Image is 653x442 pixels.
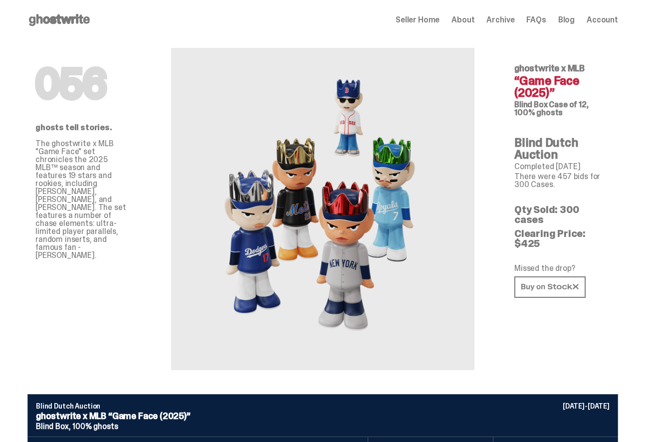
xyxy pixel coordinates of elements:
[514,75,610,99] h4: “Game Face (2025)”
[514,228,610,248] p: Clearing Price: $425
[526,16,546,24] a: FAQs
[35,140,131,259] p: The ghostwrite x MLB "Game Face" set chronicles the 2025 MLB™ season and features 19 stars and ro...
[486,16,514,24] a: Archive
[36,403,610,410] p: Blind Dutch Auction
[396,16,439,24] a: Seller Home
[514,173,610,189] p: There were 457 bids for 300 Cases.
[35,124,131,132] p: ghosts tell stories.
[36,412,610,421] p: ghostwrite x MLB “Game Face (2025)”
[36,421,70,432] span: Blind Box,
[451,16,474,24] a: About
[558,16,575,24] a: Blog
[514,99,589,118] span: Case of 12, 100% ghosts
[514,62,585,74] span: ghostwrite x MLB
[72,421,118,432] span: 100% ghosts
[514,264,610,272] p: Missed the drop?
[587,16,618,24] a: Account
[563,403,610,410] p: [DATE]-[DATE]
[514,163,610,171] p: Completed [DATE]
[213,72,433,346] img: MLB&ldquo;Game Face (2025)&rdquo;
[514,205,610,224] p: Qty Sold: 300 cases
[514,99,548,110] span: Blind Box
[514,137,610,161] h4: Blind Dutch Auction
[35,64,131,104] h1: 056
